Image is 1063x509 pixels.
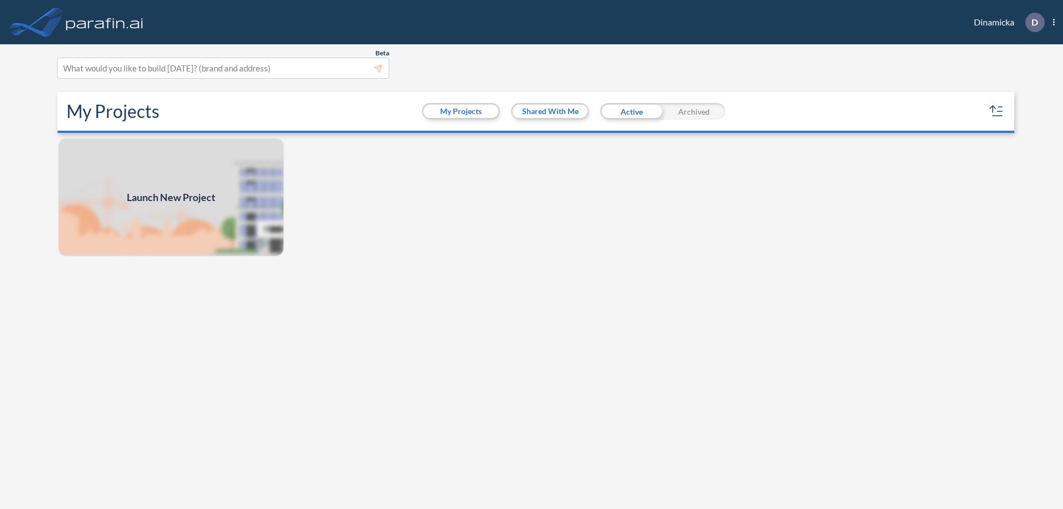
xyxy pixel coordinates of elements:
[600,103,663,120] div: Active
[58,137,285,257] img: add
[988,102,1005,120] button: sort
[957,13,1055,32] div: Dinamicka
[58,137,285,257] a: Launch New Project
[663,103,725,120] div: Archived
[66,101,159,122] h2: My Projects
[1031,17,1038,27] p: D
[127,190,215,205] span: Launch New Project
[375,49,389,58] span: Beta
[424,105,498,118] button: My Projects
[64,11,146,33] img: logo
[513,105,587,118] button: Shared With Me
